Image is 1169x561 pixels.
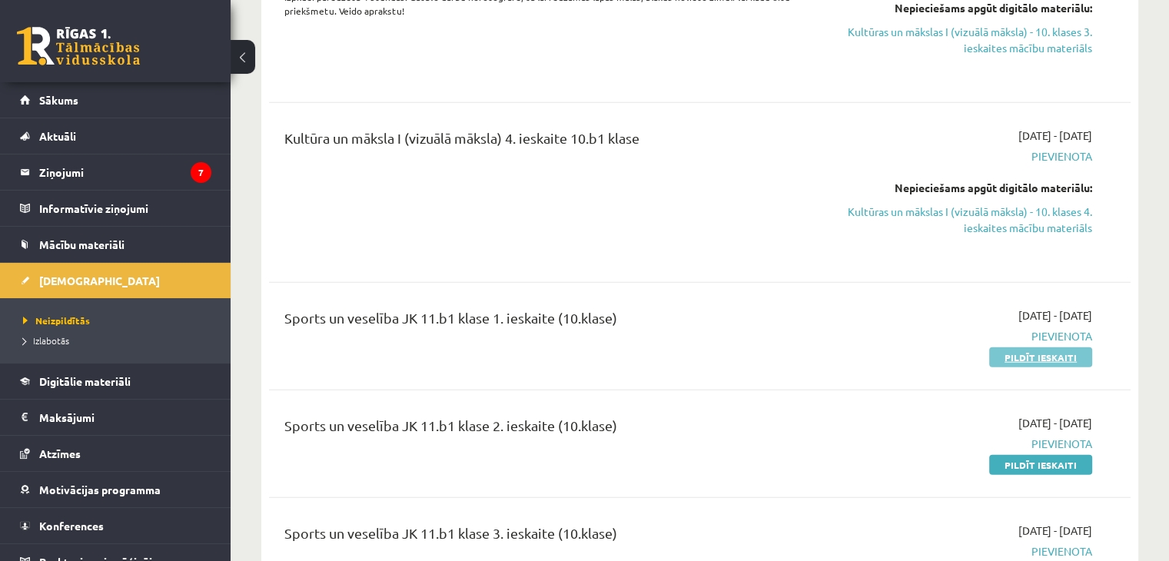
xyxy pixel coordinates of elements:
a: Informatīvie ziņojumi [20,191,211,226]
a: Maksājumi [20,400,211,435]
span: Digitālie materiāli [39,374,131,388]
a: Pildīt ieskaiti [989,347,1092,367]
span: Motivācijas programma [39,483,161,496]
i: 7 [191,162,211,183]
a: Digitālie materiāli [20,363,211,399]
a: Sākums [20,82,211,118]
a: Aktuāli [20,118,211,154]
a: Ziņojumi7 [20,154,211,190]
legend: Ziņojumi [39,154,211,190]
span: Konferences [39,519,104,533]
a: Neizpildītās [23,314,215,327]
span: Pievienota [839,148,1092,164]
span: Sākums [39,93,78,107]
span: Aktuāli [39,129,76,143]
span: Izlabotās [23,334,69,347]
span: Atzīmes [39,446,81,460]
span: Pievienota [839,328,1092,344]
span: [DATE] - [DATE] [1018,523,1092,539]
div: Sports un veselība JK 11.b1 klase 3. ieskaite (10.klase) [284,523,815,551]
span: Pievienota [839,543,1092,559]
a: Mācību materiāli [20,227,211,262]
a: Rīgas 1. Tālmācības vidusskola [17,27,140,65]
span: Neizpildītās [23,314,90,327]
a: Motivācijas programma [20,472,211,507]
span: Mācību materiāli [39,237,125,251]
div: Sports un veselība JK 11.b1 klase 1. ieskaite (10.klase) [284,307,815,336]
legend: Maksājumi [39,400,211,435]
div: Nepieciešams apgūt digitālo materiālu: [839,180,1092,196]
legend: Informatīvie ziņojumi [39,191,211,226]
a: Kultūras un mākslas I (vizuālā māksla) - 10. klases 3. ieskaites mācību materiāls [839,24,1092,56]
span: [DATE] - [DATE] [1018,307,1092,324]
a: Kultūras un mākslas I (vizuālā māksla) - 10. klases 4. ieskaites mācību materiāls [839,204,1092,236]
a: Konferences [20,508,211,543]
span: [DEMOGRAPHIC_DATA] [39,274,160,287]
a: Izlabotās [23,334,215,347]
a: Atzīmes [20,436,211,471]
span: [DATE] - [DATE] [1018,128,1092,144]
span: Pievienota [839,436,1092,452]
span: [DATE] - [DATE] [1018,415,1092,431]
div: Kultūra un māksla I (vizuālā māksla) 4. ieskaite 10.b1 klase [284,128,815,156]
a: [DEMOGRAPHIC_DATA] [20,263,211,298]
div: Sports un veselība JK 11.b1 klase 2. ieskaite (10.klase) [284,415,815,443]
a: Pildīt ieskaiti [989,455,1092,475]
